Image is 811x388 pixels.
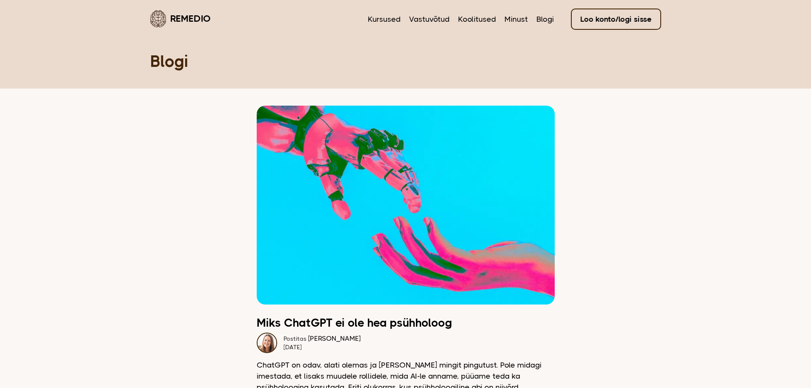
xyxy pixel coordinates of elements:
a: Minust [504,14,528,25]
h2: Miks ChatGPT ei ole hea psühholoog [257,317,555,328]
img: Remedio logo [150,10,166,27]
div: [PERSON_NAME] [284,334,361,343]
h1: Blogi [150,51,661,72]
a: Koolitused [458,14,496,25]
a: Vastuvõtud [409,14,450,25]
a: Blogi [536,14,554,25]
a: Remedio [150,9,211,29]
div: [DATE] [284,343,361,351]
img: Inimese ja roboti käsi kokku puutumas [257,106,555,305]
img: Dagmar naeratamas [257,333,277,353]
a: Loo konto/logi sisse [571,9,661,30]
a: Kursused [368,14,401,25]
